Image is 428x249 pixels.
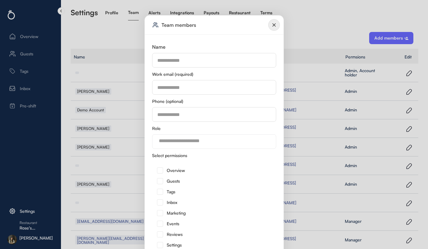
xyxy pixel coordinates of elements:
img: Rectangle%20315.svg [157,210,163,216]
img: Group%2010124643.svg [268,19,280,31]
div: Tags [167,190,175,194]
img: Rectangle%20315.svg [157,167,163,174]
div: Reviews [167,232,183,237]
div: Inbox [167,200,177,205]
div: Guests [167,179,180,183]
img: Rectangle%20315.svg [157,199,163,205]
div: Role [152,126,161,131]
img: Icon.svg [152,22,159,28]
div: Events [167,222,179,226]
div: Marketing [167,211,186,215]
div: Team members [162,23,207,27]
div: Select permissions [152,153,187,158]
div: Phone (optional) [152,99,183,103]
div: Settings [167,243,182,247]
img: Rectangle%20315.svg [157,231,163,237]
div: Name [152,44,166,49]
img: Rectangle%20315.svg [157,242,163,248]
div: Work email (required) [152,72,193,76]
img: Rectangle%20315.svg [157,221,163,227]
div: Overview [167,168,185,173]
img: Rectangle%20315.svg [157,178,163,184]
img: Rectangle%20315.svg [157,189,163,195]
